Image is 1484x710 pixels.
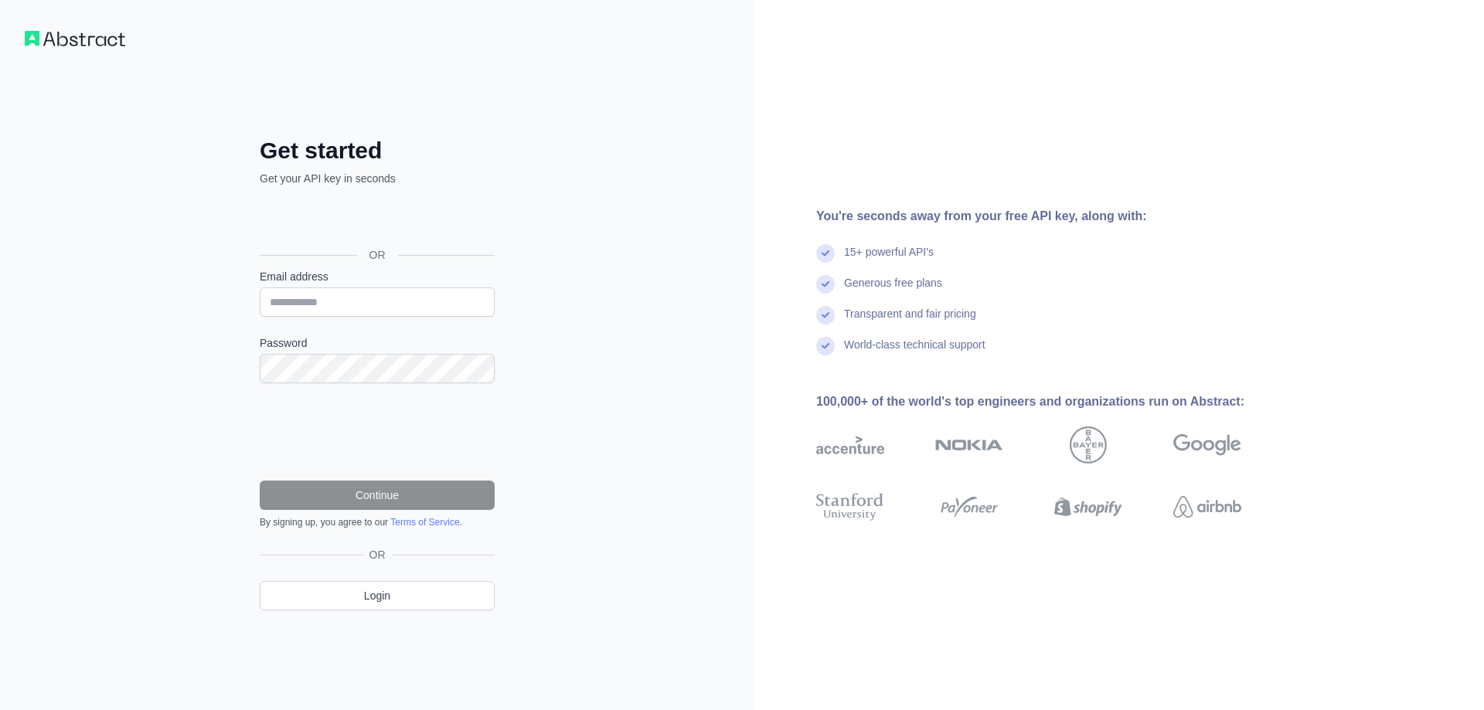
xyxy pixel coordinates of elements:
button: Continue [260,481,495,510]
img: airbnb [1173,490,1241,524]
img: bayer [1070,426,1107,464]
img: stanford university [816,490,884,524]
iframe: "Google-বোতামের মাধ্যমে সাইন ইন করুন" [252,203,499,237]
img: nokia [935,426,1003,464]
img: payoneer [935,490,1003,524]
img: check mark [816,275,835,294]
a: Login [260,581,495,610]
h2: Get started [260,137,495,165]
a: Terms of Service [390,517,459,528]
div: 100,000+ of the world's top engineers and organizations run on Abstract: [816,392,1291,411]
div: Generous free plans [844,275,942,306]
label: Email address [260,269,495,284]
img: accenture [816,426,884,464]
div: You're seconds away from your free API key, along with: [816,207,1291,226]
img: shopify [1054,490,1122,524]
label: Password [260,335,495,351]
img: google [1173,426,1241,464]
div: 15+ powerful API's [844,244,934,275]
img: check mark [816,306,835,324]
div: Transparent and fair pricing [844,306,976,337]
img: check mark [816,244,835,263]
iframe: reCAPTCHA [260,402,495,462]
img: Workflow [25,31,125,46]
div: By signing up, you agree to our . [260,516,495,528]
div: World-class technical support [844,337,985,368]
p: Get your API key in seconds [260,171,495,186]
span: OR [357,247,398,263]
span: OR [363,547,392,562]
img: check mark [816,337,835,355]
